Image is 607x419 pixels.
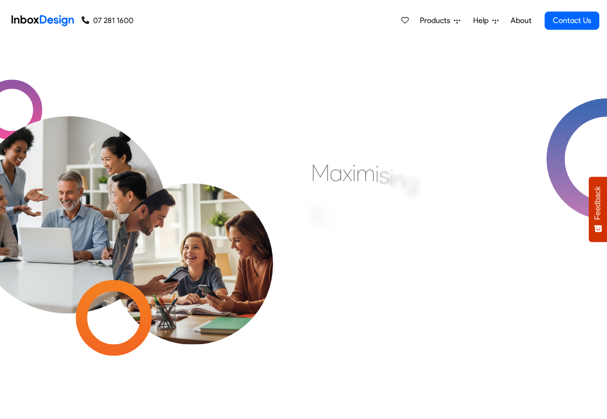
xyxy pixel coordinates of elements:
[473,15,492,26] span: Help
[405,168,418,197] div: g
[389,163,393,192] div: i
[323,205,331,234] div: f
[356,158,375,187] div: m
[82,15,133,26] a: 07 281 1600
[311,158,330,187] div: M
[545,12,599,30] a: Contact Us
[393,165,405,194] div: n
[375,159,379,188] div: i
[352,158,356,187] div: i
[330,158,343,187] div: a
[343,158,352,187] div: x
[338,215,342,244] div: i
[420,15,454,26] span: Products
[508,11,534,30] a: About
[311,201,323,229] div: E
[331,210,338,239] div: f
[594,186,602,220] span: Feedback
[379,161,389,190] div: s
[92,144,293,345] img: parents_with_child.png
[416,11,464,30] a: Products
[311,158,544,302] div: Maximising Efficient & Engagement, Connecting Schools, Families, and Students.
[589,177,607,242] button: Feedback - Show survey
[469,11,502,30] a: Help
